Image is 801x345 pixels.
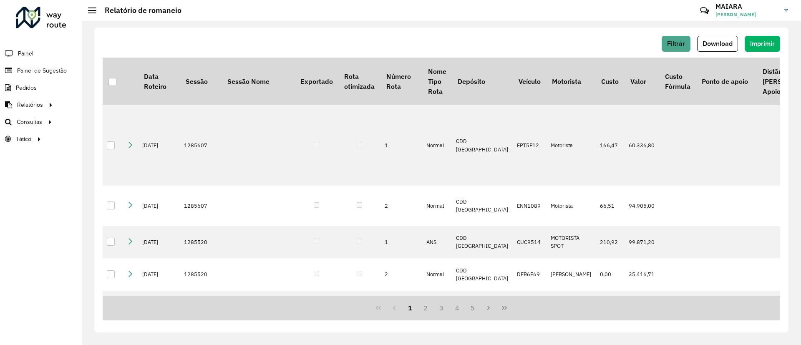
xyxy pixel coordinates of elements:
span: [PERSON_NAME] [715,11,778,18]
span: Tático [16,135,31,144]
td: CDD [GEOGRAPHIC_DATA] [452,186,513,226]
th: Custo Fórmula [659,58,696,105]
td: CDD [GEOGRAPHIC_DATA] [452,226,513,259]
th: Sessão Nome [222,58,295,105]
td: [DATE] [138,105,180,186]
span: Painel [18,49,33,58]
th: Sessão [180,58,222,105]
td: 60.336,80 [625,105,659,186]
td: [DATE] [138,291,180,331]
td: 1285607 [180,105,222,186]
h2: Relatório de romaneio [96,6,181,15]
td: Normal [422,291,452,331]
td: ANS [422,226,452,259]
td: Motorista [547,186,596,226]
span: Imprimir [750,40,775,47]
td: 166,47 [596,105,625,186]
td: 1285520 [180,291,222,331]
td: 3 [380,291,422,331]
span: Painel de Sugestão [17,66,67,75]
td: 2 [380,186,422,226]
th: Nome Tipo Rota [422,58,452,105]
th: Exportado [295,58,338,105]
th: Rota otimizada [338,58,380,105]
td: 2 [380,258,422,291]
td: FPT5E12 [513,105,546,186]
th: Data Roteiro [138,58,180,105]
span: Download [703,40,733,47]
td: 1285607 [180,186,222,226]
td: CUC9514 [513,226,546,259]
span: Relatórios [17,101,43,109]
button: Download [697,36,738,52]
th: Número Rota [380,58,422,105]
button: Last Page [496,300,512,316]
button: 4 [449,300,465,316]
td: 1 [380,105,422,186]
button: 1 [402,300,418,316]
button: Imprimir [745,36,780,52]
td: GAM8B76 [513,291,546,331]
td: Normal [422,258,452,291]
th: Ponto de apoio [696,58,757,105]
td: 1285520 [180,226,222,259]
td: 66,51 [596,186,625,226]
td: 1 [380,226,422,259]
td: Normal [422,186,452,226]
td: CDD [GEOGRAPHIC_DATA] [452,105,513,186]
td: Motorista [547,105,596,186]
button: 5 [465,300,481,316]
td: 352,62 [596,291,625,331]
th: Motorista [547,58,596,105]
span: Filtrar [667,40,685,47]
th: Valor [625,58,659,105]
td: ENN1089 [513,186,546,226]
td: [DATE] [138,226,180,259]
td: [DATE] [138,258,180,291]
td: 35.416,71 [625,258,659,291]
td: 94.905,00 [625,186,659,226]
button: Filtrar [662,36,690,52]
th: Depósito [452,58,513,105]
td: 27.510,85 [625,291,659,331]
td: 0,00 [596,258,625,291]
a: Contato Rápido [695,2,713,20]
button: 3 [433,300,449,316]
th: Custo [596,58,625,105]
td: [PERSON_NAME] [547,258,596,291]
span: Consultas [17,118,42,126]
button: 2 [418,300,433,316]
th: Veículo [513,58,546,105]
td: DER6E69 [513,258,546,291]
td: 1285520 [180,258,222,291]
td: MOTORISTA SPOT [547,226,596,259]
td: MOTORISTA SPOT [547,291,596,331]
td: 210,92 [596,226,625,259]
td: 99.871,20 [625,226,659,259]
td: Normal [422,105,452,186]
button: Next Page [481,300,496,316]
h3: MAIARA [715,3,778,10]
td: [DATE] [138,186,180,226]
td: CDD [GEOGRAPHIC_DATA] [452,291,513,331]
td: CDD [GEOGRAPHIC_DATA] [452,258,513,291]
span: Pedidos [16,83,37,92]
